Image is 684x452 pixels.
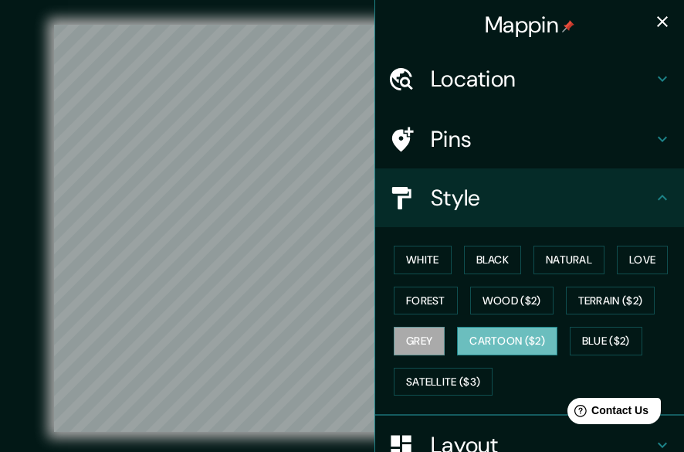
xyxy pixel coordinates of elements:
[394,287,458,315] button: Forest
[570,327,642,355] button: Blue ($2)
[431,184,653,212] h4: Style
[394,246,452,274] button: White
[533,246,604,274] button: Natural
[394,327,445,355] button: Grey
[562,20,574,32] img: pin-icon.png
[457,327,557,355] button: Cartoon ($2)
[547,392,667,435] iframe: Help widget launcher
[375,110,684,168] div: Pins
[464,246,522,274] button: Black
[617,246,668,274] button: Love
[54,25,629,432] canvas: Map
[431,125,653,153] h4: Pins
[485,11,574,39] h4: Mappin
[431,65,653,93] h4: Location
[375,49,684,108] div: Location
[470,287,554,315] button: Wood ($2)
[375,168,684,227] div: Style
[566,287,655,315] button: Terrain ($2)
[394,368,493,396] button: Satellite ($3)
